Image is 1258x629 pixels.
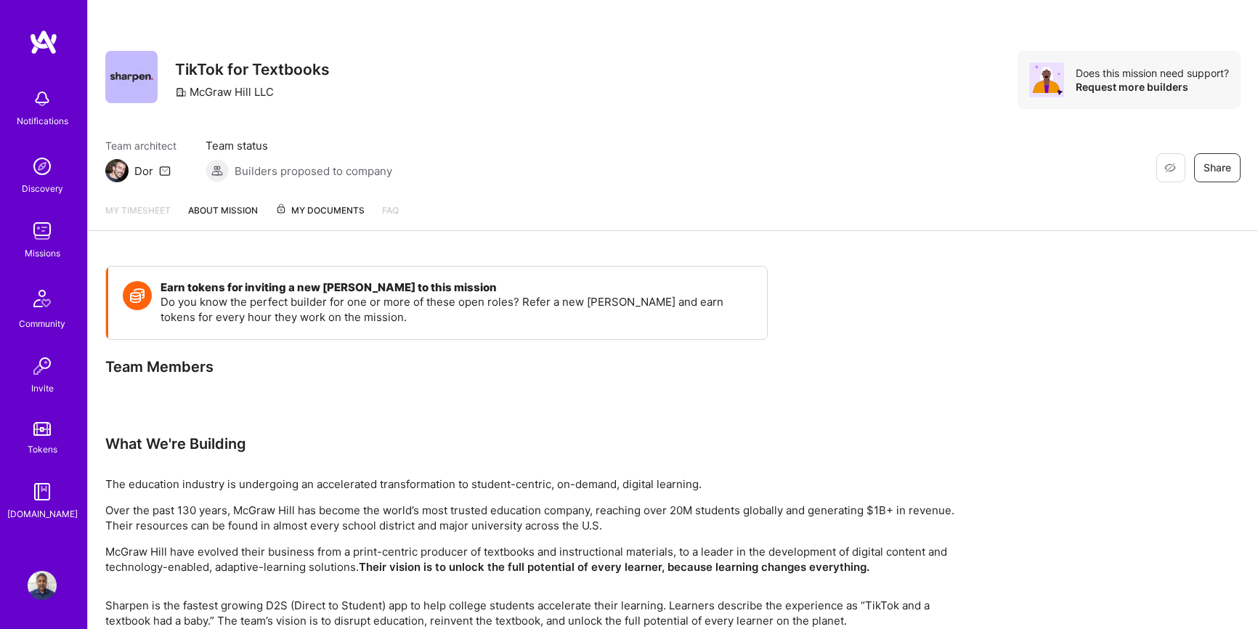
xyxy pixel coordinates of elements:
[1076,80,1229,94] div: Request more builders
[7,506,78,522] div: [DOMAIN_NAME]
[28,477,57,506] img: guide book
[175,86,187,98] i: icon CompanyGray
[25,281,60,316] img: Community
[1194,153,1241,182] button: Share
[24,571,60,600] a: User Avatar
[359,560,869,574] strong: Their vision is to unlock the full potential of every learner, because learning changes everything.
[105,598,977,628] p: Sharpen is the fastest growing D2S (Direct to Student) app to help college students accelerate th...
[175,60,330,78] h3: TikTok for Textbooks
[19,316,65,331] div: Community
[28,152,57,181] img: discovery
[1029,62,1064,97] img: Avatar
[175,84,274,100] div: McGraw Hill LLC
[105,357,768,376] div: Team Members
[1164,162,1176,174] i: icon EyeClosed
[105,503,977,533] p: Over the past 130 years, McGraw Hill has become the world’s most trusted education company, reach...
[105,138,176,153] span: Team architect
[105,203,171,230] a: My timesheet
[28,571,57,600] img: User Avatar
[22,181,63,196] div: Discovery
[25,245,60,261] div: Missions
[188,203,258,230] a: About Mission
[275,203,365,219] span: My Documents
[161,281,752,294] h4: Earn tokens for inviting a new [PERSON_NAME] to this mission
[275,203,365,230] a: My Documents
[123,281,152,310] img: Token icon
[105,159,129,182] img: Team Architect
[206,138,392,153] span: Team status
[134,163,153,179] div: Dor
[105,51,158,103] img: Company Logo
[105,434,977,453] div: What We're Building
[159,165,171,176] i: icon Mail
[105,476,977,492] p: The education industry is undergoing an accelerated transformation to student-centric, on-demand,...
[28,84,57,113] img: bell
[28,442,57,457] div: Tokens
[29,29,58,55] img: logo
[1204,161,1231,175] span: Share
[206,159,229,182] img: Builders proposed to company
[28,352,57,381] img: Invite
[161,294,752,325] p: Do you know the perfect builder for one or more of these open roles? Refer a new [PERSON_NAME] an...
[28,216,57,245] img: teamwork
[382,203,399,230] a: FAQ
[31,381,54,396] div: Invite
[105,544,977,575] p: McGraw Hill have evolved their business from a print-centric producer of textbooks and instructio...
[235,163,392,179] span: Builders proposed to company
[1076,66,1229,80] div: Does this mission need support?
[33,422,51,436] img: tokens
[17,113,68,129] div: Notifications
